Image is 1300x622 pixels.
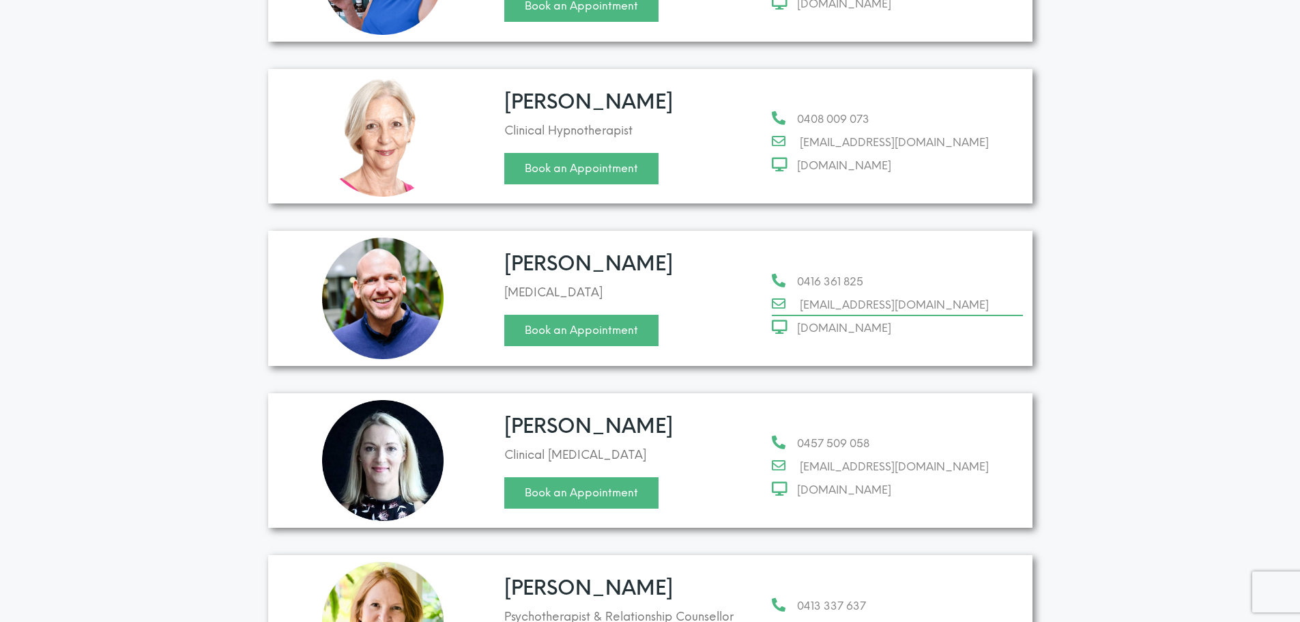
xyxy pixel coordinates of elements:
span: Book an Appointment [525,325,638,336]
a: [EMAIL_ADDRESS][DOMAIN_NAME] [772,133,1022,152]
span: 0416 361 825 [789,272,863,292]
h5: Clinical [MEDICAL_DATA] [504,449,758,461]
a: [DOMAIN_NAME] [772,481,1022,500]
a: [EMAIL_ADDRESS][DOMAIN_NAME] [772,457,1022,477]
span: 0457 509 058 [789,434,869,453]
a: [PERSON_NAME] [504,251,673,275]
span: [DOMAIN_NAME] [789,319,891,338]
span: [DOMAIN_NAME] [789,156,891,175]
img: Helen Elliott Clinical Psychologist circle [322,400,444,522]
span: 0413 337 637 [789,597,866,616]
a: Book an Appointment [504,477,659,509]
span: [EMAIL_ADDRESS][DOMAIN_NAME] [792,133,989,152]
a: [PERSON_NAME] [504,89,673,113]
a: [DOMAIN_NAME] [772,319,1022,338]
span: Book an Appointment [525,487,638,498]
span: [DOMAIN_NAME] [789,481,891,500]
span: 0408 009 073 [789,110,869,129]
img: Diane Kirkham circle cropped 500x500 1 [322,76,444,197]
a: [PERSON_NAME] [504,414,673,438]
a: [EMAIL_ADDRESS][DOMAIN_NAME] [772,296,1022,315]
img: Mark McMahon 500x500 1 [322,238,444,359]
h5: [MEDICAL_DATA] [504,287,758,298]
span: [EMAIL_ADDRESS][DOMAIN_NAME] [792,457,989,477]
a: [PERSON_NAME] [504,576,673,599]
h5: Clinical Hypnotherapist [504,125,758,137]
a: Book an Appointment [504,153,659,184]
span: Book an Appointment [525,1,638,12]
span: Book an Appointment [525,163,638,174]
span: [EMAIL_ADDRESS][DOMAIN_NAME] [792,296,989,315]
a: [DOMAIN_NAME] [772,156,1022,175]
a: Book an Appointment [504,315,659,346]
